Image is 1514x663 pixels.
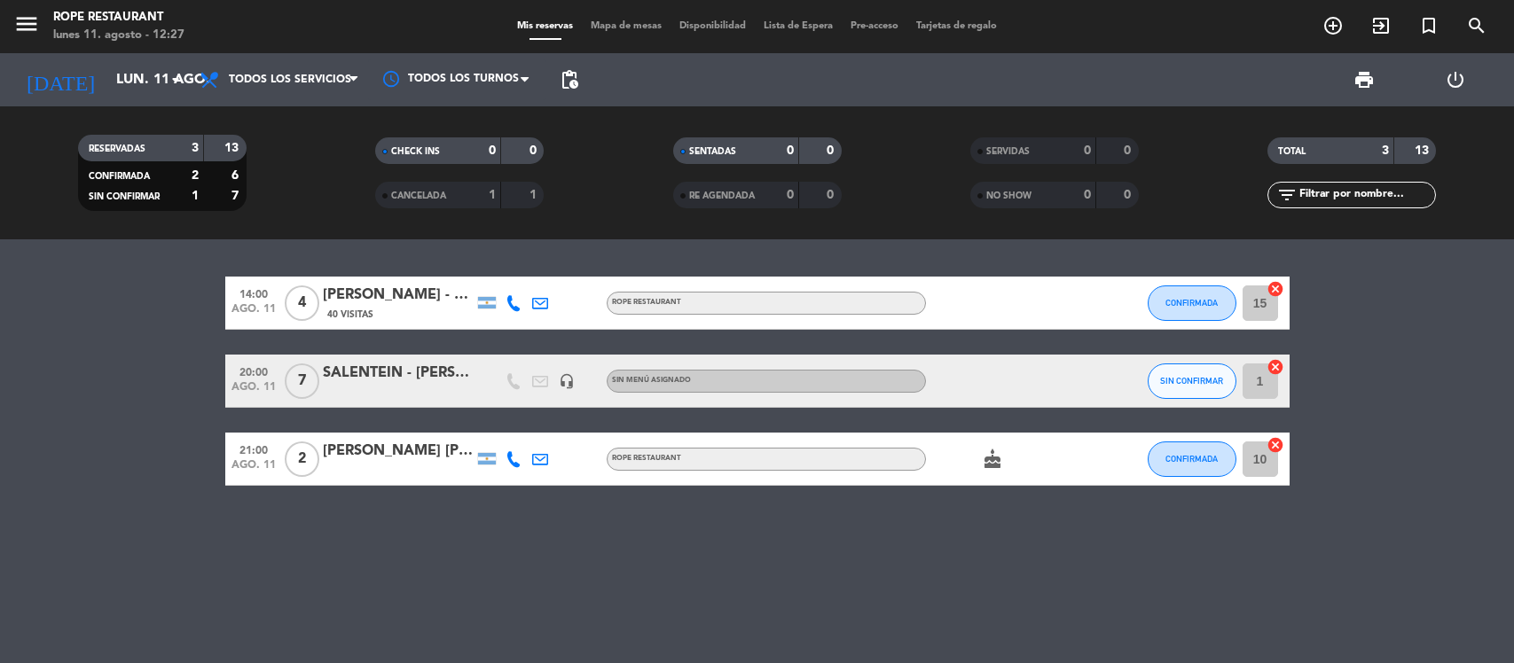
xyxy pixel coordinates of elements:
strong: 3 [192,142,199,154]
span: RESERVADAS [89,144,145,153]
i: exit_to_app [1370,15,1392,36]
button: CONFIRMADA [1148,285,1236,321]
i: power_settings_new [1445,69,1466,90]
i: filter_list [1276,184,1298,206]
i: add_circle_outline [1322,15,1344,36]
i: cake [982,448,1003,470]
i: menu [13,11,40,37]
span: CONFIRMADA [1165,454,1218,464]
span: SENTADAS [689,147,736,156]
i: arrow_drop_down [165,69,186,90]
span: 21:00 [231,439,276,459]
i: cancel [1267,358,1284,376]
strong: 3 [1382,144,1389,157]
div: [PERSON_NAME] - THE [PERSON_NAME] [323,284,474,307]
strong: 1 [192,190,199,202]
strong: 1 [489,189,496,201]
span: 2 [285,441,319,477]
span: TOTAL [1278,147,1306,156]
span: ROPE RESTAURANT [612,455,681,462]
span: NO SHOW [986,191,1032,200]
button: SIN CONFIRMAR [1148,363,1236,399]
i: cancel [1267,436,1284,454]
i: [DATE] [13,60,107,99]
strong: 0 [1084,144,1091,157]
strong: 7 [231,190,242,202]
div: [PERSON_NAME] [PERSON_NAME] [323,440,474,463]
strong: 0 [827,189,837,201]
span: 40 Visitas [327,308,373,322]
span: ago. 11 [231,459,276,480]
strong: 1 [530,189,540,201]
i: search [1466,15,1487,36]
span: print [1353,69,1375,90]
strong: 0 [1084,189,1091,201]
button: menu [13,11,40,43]
span: ago. 11 [231,381,276,402]
span: Pre-acceso [842,21,907,31]
strong: 0 [827,144,837,157]
span: SERVIDAS [986,147,1030,156]
strong: 0 [489,144,496,157]
div: SALENTEIN - [PERSON_NAME] [323,362,474,385]
strong: 0 [787,189,794,201]
span: Tarjetas de regalo [907,21,1006,31]
span: CANCELADA [391,191,446,200]
button: CONFIRMADA [1148,441,1236,477]
strong: 0 [787,144,794,157]
strong: 0 [1124,189,1134,201]
strong: 2 [192,169,199,182]
i: cancel [1267,280,1284,298]
span: pending_actions [559,69,580,90]
strong: 13 [1415,144,1432,157]
span: Sin menú asignado [612,377,691,384]
strong: 0 [530,144,540,157]
strong: 13 [224,142,242,154]
input: Filtrar por nombre... [1298,185,1435,205]
span: CHECK INS [391,147,440,156]
span: SIN CONFIRMAR [89,192,160,201]
span: ROPE RESTAURANT [612,299,681,306]
div: LOG OUT [1409,53,1501,106]
span: Todos los servicios [229,74,351,86]
span: Lista de Espera [755,21,842,31]
i: turned_in_not [1418,15,1439,36]
span: CONFIRMADA [89,172,150,181]
span: Disponibilidad [671,21,755,31]
span: 7 [285,363,319,399]
i: headset_mic [559,373,575,389]
span: Mis reservas [508,21,582,31]
span: Mapa de mesas [582,21,671,31]
span: 4 [285,285,319,321]
div: Rope restaurant [53,9,184,27]
span: CONFIRMADA [1165,298,1218,308]
span: 14:00 [231,283,276,303]
strong: 6 [231,169,242,182]
span: ago. 11 [231,303,276,324]
strong: 0 [1124,144,1134,157]
span: SIN CONFIRMAR [1160,376,1223,386]
div: lunes 11. agosto - 12:27 [53,27,184,44]
span: 20:00 [231,361,276,381]
span: RE AGENDADA [689,191,755,200]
